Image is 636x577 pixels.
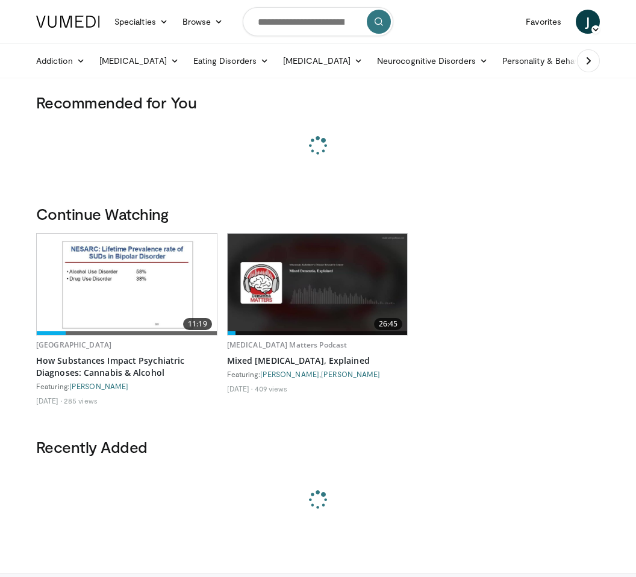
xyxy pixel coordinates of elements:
[37,234,216,335] img: 8ed31553-b973-407d-8fed-c828679cd24f.620x360_q85_upscale.jpg
[175,10,231,34] a: Browse
[519,10,569,34] a: Favorites
[276,49,370,73] a: [MEDICAL_DATA]
[370,49,495,73] a: Neurocognitive Disorders
[36,396,62,405] li: [DATE]
[227,384,253,393] li: [DATE]
[64,396,98,405] li: 285 views
[255,384,288,393] li: 409 views
[374,318,403,330] span: 26:45
[36,437,600,457] h3: Recently Added
[183,318,212,330] span: 11:19
[107,10,175,34] a: Specialties
[36,340,111,350] a: [GEOGRAPHIC_DATA]
[227,355,408,367] a: Mixed [MEDICAL_DATA], Explained
[227,340,348,350] a: [MEDICAL_DATA] Matters Podcast
[36,381,217,391] div: Featuring:
[69,382,128,390] a: [PERSON_NAME]
[186,49,276,73] a: Eating Disorders
[227,369,408,379] div: Featuring: ,
[36,93,600,112] h3: Recommended for You
[228,234,407,335] img: 906b48eb-8cd8-4fe5-a0ee-0d5d05081499.620x360_q85_upscale.jpg
[321,370,380,378] a: [PERSON_NAME]
[243,7,393,36] input: Search topics, interventions
[260,370,319,378] a: [PERSON_NAME]
[36,355,217,379] a: How Substances Impact Psychiatric Diagnoses: Cannabis & Alcohol
[576,10,600,34] a: J
[36,204,600,223] h3: Continue Watching
[36,16,100,28] img: VuMedi Logo
[228,234,408,335] a: 26:45
[37,234,217,335] a: 11:19
[92,49,186,73] a: [MEDICAL_DATA]
[29,49,92,73] a: Addiction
